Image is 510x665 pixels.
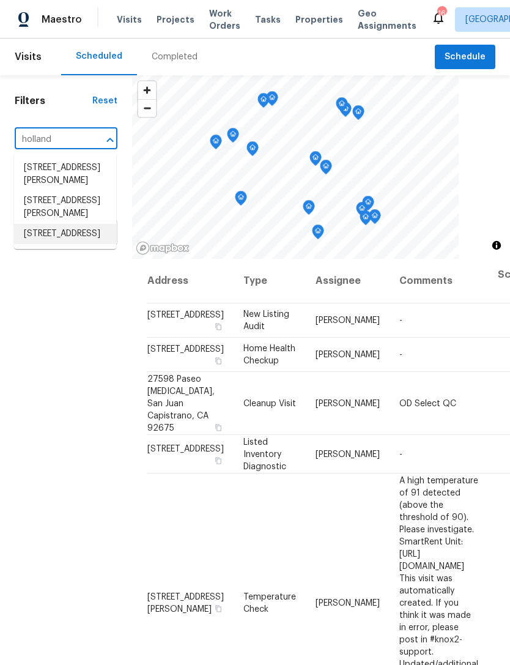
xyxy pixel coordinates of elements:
span: [PERSON_NAME] [316,399,380,407]
div: Map marker [356,202,368,221]
span: Maestro [42,13,82,26]
span: [STREET_ADDRESS][PERSON_NAME] [147,592,224,613]
span: 27598 Paseo [MEDICAL_DATA], San Juan Capistrano, CA 92675 [147,374,215,432]
li: [STREET_ADDRESS] [14,224,116,244]
div: Map marker [360,210,372,229]
span: Toggle attribution [493,239,500,252]
div: Map marker [320,160,332,179]
span: Listed Inventory Diagnostic [243,437,286,470]
button: Zoom out [138,99,156,117]
h1: Filters [15,95,92,107]
span: Temperature Check [243,592,296,613]
button: Copy Address [213,422,224,433]
th: Assignee [306,259,390,303]
span: [STREET_ADDRESS] [147,345,224,354]
input: Search for an address... [15,130,83,149]
div: Map marker [336,97,348,116]
th: Type [234,259,306,303]
span: - [399,316,402,325]
span: [PERSON_NAME] [316,598,380,607]
button: Copy Address [213,603,224,614]
span: Work Orders [209,7,240,32]
li: [STREET_ADDRESS][PERSON_NAME] [14,191,116,224]
span: Projects [157,13,194,26]
canvas: Map [132,75,459,259]
a: Mapbox homepage [136,241,190,255]
span: [STREET_ADDRESS] [147,311,224,319]
span: Visits [117,13,142,26]
span: [PERSON_NAME] [316,316,380,325]
div: Map marker [309,151,322,170]
div: Map marker [257,93,270,112]
span: OD Select QC [399,399,456,407]
li: [STREET_ADDRESS][PERSON_NAME] [14,158,116,191]
span: [PERSON_NAME] [316,450,380,458]
span: Properties [295,13,343,26]
span: Schedule [445,50,486,65]
div: Map marker [352,105,364,124]
th: Address [147,259,234,303]
span: - [399,351,402,359]
span: - [399,450,402,458]
div: Map marker [227,128,239,147]
button: Zoom in [138,81,156,99]
button: Copy Address [213,455,224,466]
span: Geo Assignments [358,7,416,32]
div: Map marker [362,196,374,215]
span: Zoom out [138,100,156,117]
span: [STREET_ADDRESS] [147,444,224,453]
div: Reset [92,95,117,107]
button: Copy Address [213,321,224,332]
button: Schedule [435,45,495,70]
div: Map marker [246,141,259,160]
span: New Listing Audit [243,310,289,331]
div: Map marker [312,225,324,243]
button: Toggle attribution [489,238,504,253]
span: [PERSON_NAME] [316,351,380,359]
span: Home Health Checkup [243,344,295,365]
div: Map marker [303,200,315,219]
div: Map marker [235,191,247,210]
div: Map marker [210,135,222,154]
button: Close [102,132,119,149]
span: Cleanup Visit [243,399,296,407]
div: Scheduled [76,50,122,62]
button: Copy Address [213,355,224,366]
span: Visits [15,43,42,70]
div: 16 [437,7,446,20]
div: Completed [152,51,198,63]
th: Comments [390,259,488,303]
div: Map marker [369,209,381,228]
span: Tasks [255,15,281,24]
div: Map marker [266,91,278,110]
